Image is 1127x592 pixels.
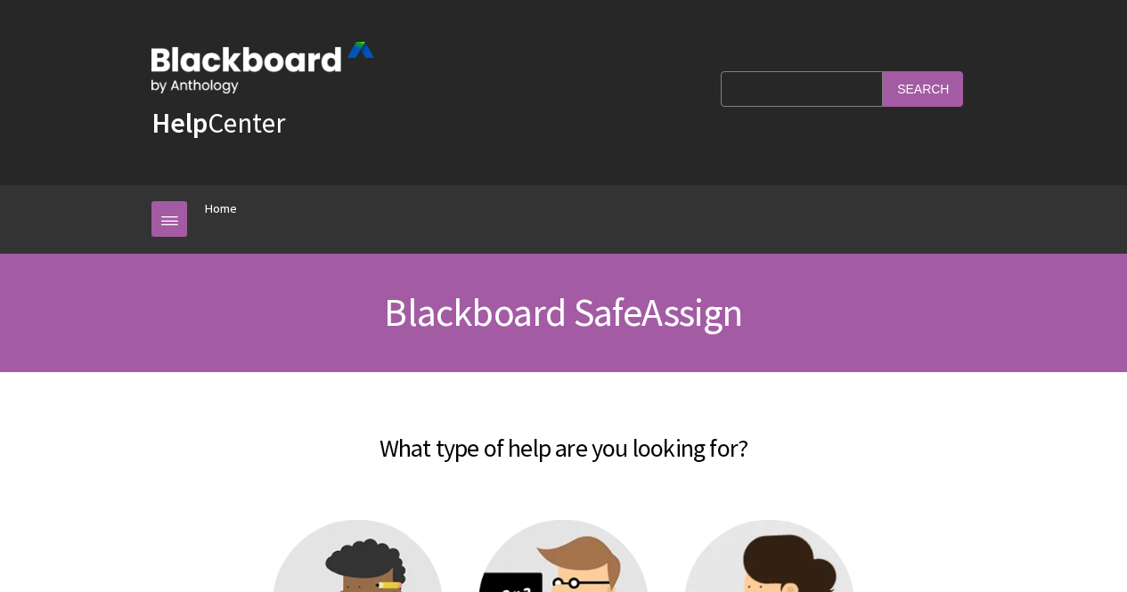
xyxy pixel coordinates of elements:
[205,198,237,220] a: Home
[151,105,285,141] a: HelpCenter
[151,42,374,93] img: Blackboard by Anthology
[151,105,208,141] strong: Help
[151,408,976,466] h2: What type of help are you looking for?
[384,288,742,337] span: Blackboard SafeAssign
[883,71,963,106] input: Search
